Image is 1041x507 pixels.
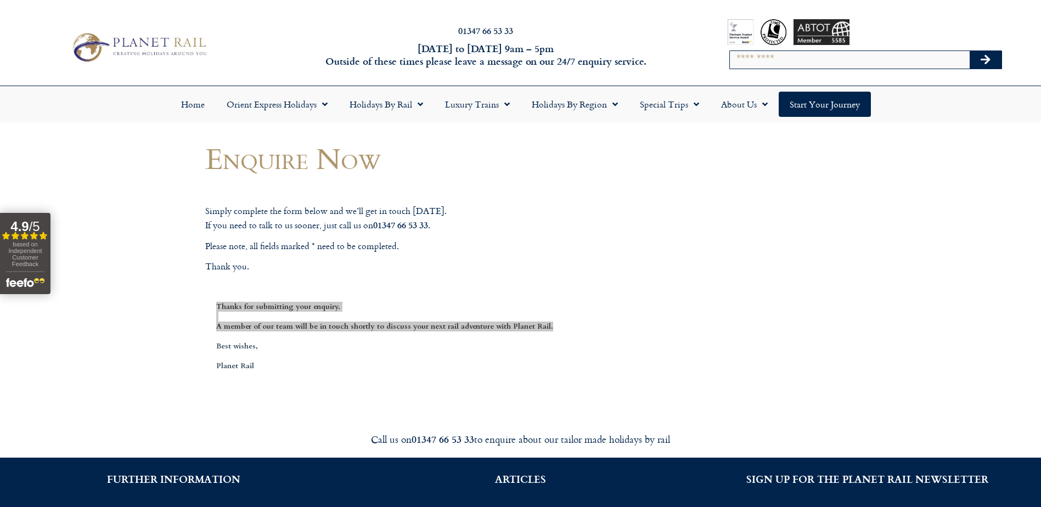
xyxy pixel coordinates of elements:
h1: Enquire Now [205,142,617,174]
h6: [DATE] to [DATE] 9am – 5pm Outside of these times please leave a message on our 24/7 enquiry serv... [280,42,691,68]
a: About Us [710,92,779,117]
div: Call us on to enquire about our tailor made holidays by rail [213,433,828,446]
strong: 01347 66 53 33 [373,218,428,231]
nav: Menu [5,92,1036,117]
iframe: Form 0 [216,302,606,371]
a: Special Trips [629,92,710,117]
p: Simply complete the form below and we’ll get in touch [DATE]. If you need to talk to us sooner, j... [205,204,617,233]
h2: FURTHER INFORMATION [16,474,330,484]
a: Holidays by Rail [339,92,434,117]
p: Thank you. [205,260,617,274]
button: Search [970,51,1001,69]
p: Please note, all fields marked * need to be completed. [205,239,617,253]
a: Holidays by Region [521,92,629,117]
a: Orient Express Holidays [216,92,339,117]
h2: ARTICLES [363,474,677,484]
img: Planet Rail Train Holidays Logo [67,30,210,65]
a: 01347 66 53 33 [458,24,513,37]
a: Luxury Trains [434,92,521,117]
a: Home [170,92,216,117]
h2: SIGN UP FOR THE PLANET RAIL NEWSLETTER [711,474,1025,484]
a: Start your Journey [779,92,871,117]
strong: 01347 66 53 33 [412,432,474,446]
